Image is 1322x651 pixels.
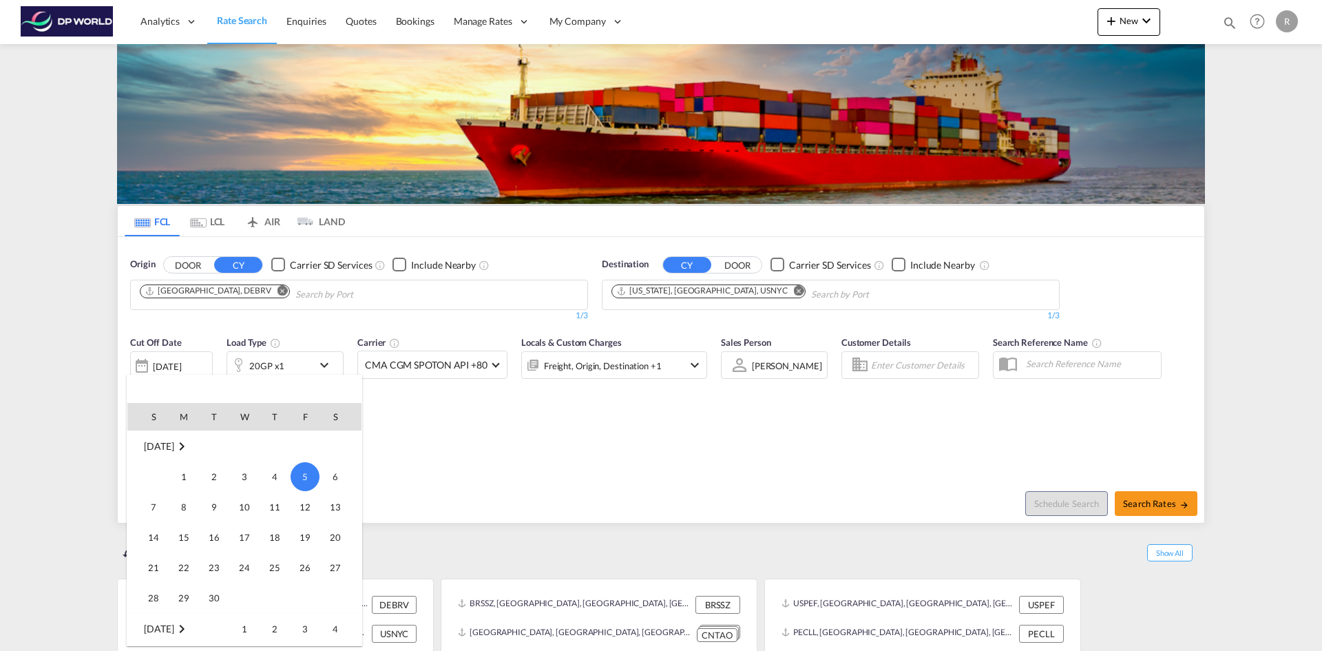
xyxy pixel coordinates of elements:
span: [DATE] [144,623,174,634]
span: 4 [261,463,288,490]
td: Saturday September 6 2025 [320,462,361,492]
span: 9 [200,493,228,521]
th: S [127,403,169,431]
td: Wednesday September 24 2025 [229,552,260,583]
tr: Week 3 [127,522,361,552]
span: 11 [261,493,288,521]
tr: Week 5 [127,583,361,614]
td: Thursday September 25 2025 [260,552,290,583]
td: Wednesday September 17 2025 [229,522,260,552]
td: Thursday September 4 2025 [260,462,290,492]
span: 27 [322,554,349,581]
span: 6 [322,463,349,490]
th: S [320,403,361,431]
td: Sunday September 7 2025 [127,492,169,522]
tr: Week 2 [127,492,361,522]
span: 5 [291,462,319,491]
span: 16 [200,524,228,551]
span: 28 [140,584,167,612]
td: Sunday September 21 2025 [127,552,169,583]
td: Thursday September 11 2025 [260,492,290,522]
th: T [260,403,290,431]
span: 18 [261,524,288,551]
th: M [169,403,199,431]
td: Sunday September 14 2025 [127,522,169,552]
td: Friday September 5 2025 [290,462,320,492]
span: 22 [170,554,198,581]
span: 7 [140,493,167,521]
span: 4 [322,615,349,643]
span: 29 [170,584,198,612]
td: Thursday September 18 2025 [260,522,290,552]
span: 17 [231,524,258,551]
td: Friday September 19 2025 [290,522,320,552]
span: 15 [170,524,198,551]
td: Saturday October 4 2025 [320,613,361,644]
span: [DATE] [144,440,174,452]
tr: Week 1 [127,613,361,644]
td: Tuesday September 2 2025 [199,462,229,492]
span: 12 [291,493,319,521]
td: Monday September 15 2025 [169,522,199,552]
td: Tuesday September 23 2025 [199,552,229,583]
td: Friday September 26 2025 [290,552,320,583]
span: 1 [231,615,258,643]
td: September 2025 [127,431,361,462]
span: 26 [291,554,319,581]
td: Wednesday October 1 2025 [229,613,260,644]
td: Saturday September 27 2025 [320,552,361,583]
td: Tuesday September 9 2025 [199,492,229,522]
td: Saturday September 13 2025 [320,492,361,522]
td: Saturday September 20 2025 [320,522,361,552]
td: Thursday October 2 2025 [260,613,290,644]
span: 24 [231,554,258,581]
th: F [290,403,320,431]
span: 2 [261,615,288,643]
md-calendar: Calendar [127,403,361,645]
td: Monday September 8 2025 [169,492,199,522]
tr: Week undefined [127,431,361,462]
span: 1 [170,463,198,490]
td: Tuesday September 16 2025 [199,522,229,552]
span: 30 [200,584,228,612]
td: Monday September 1 2025 [169,462,199,492]
span: 21 [140,554,167,581]
span: 3 [231,463,258,490]
th: T [199,403,229,431]
span: 14 [140,524,167,551]
td: Monday September 22 2025 [169,552,199,583]
td: Sunday September 28 2025 [127,583,169,614]
span: 2 [200,463,228,490]
td: Monday September 29 2025 [169,583,199,614]
span: 20 [322,524,349,551]
tr: Week 4 [127,552,361,583]
tr: Week 1 [127,462,361,492]
span: 19 [291,524,319,551]
span: 8 [170,493,198,521]
td: Friday October 3 2025 [290,613,320,644]
td: Friday September 12 2025 [290,492,320,522]
span: 23 [200,554,228,581]
span: 13 [322,493,349,521]
td: Wednesday September 3 2025 [229,462,260,492]
td: Wednesday September 10 2025 [229,492,260,522]
td: Tuesday September 30 2025 [199,583,229,614]
span: 3 [291,615,319,643]
th: W [229,403,260,431]
td: October 2025 [127,613,229,644]
span: 25 [261,554,288,581]
span: 10 [231,493,258,521]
